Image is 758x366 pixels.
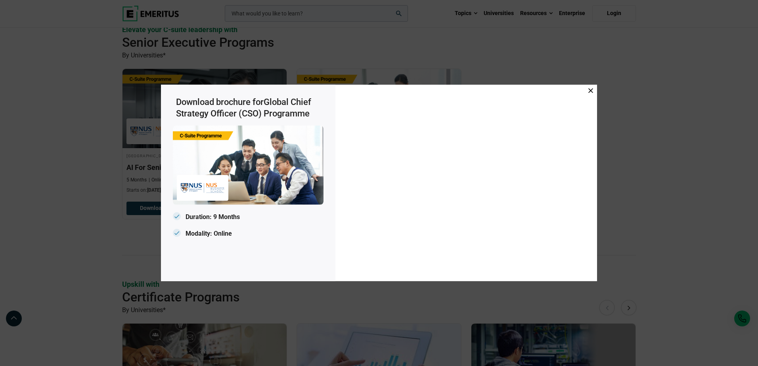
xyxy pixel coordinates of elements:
[173,227,323,240] p: Modality: Online
[176,97,311,118] span: Global Chief Strategy Officer (CSO) Programme
[339,89,593,275] iframe: Download Brochure
[176,97,323,119] h3: Download brochure for
[173,126,323,205] img: Emeritus
[173,211,323,223] p: Duration: 9 Months
[181,179,224,197] img: Emeritus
